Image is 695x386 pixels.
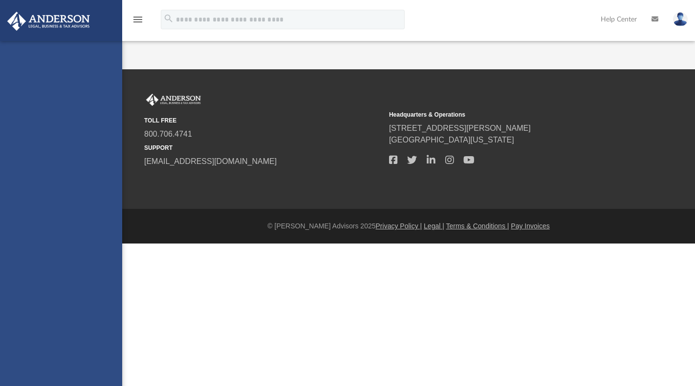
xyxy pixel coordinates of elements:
img: Anderson Advisors Platinum Portal [4,12,93,31]
i: search [163,13,174,24]
a: menu [132,19,144,25]
small: TOLL FREE [144,116,382,125]
a: [STREET_ADDRESS][PERSON_NAME] [389,124,531,132]
a: [GEOGRAPHIC_DATA][US_STATE] [389,136,514,144]
a: 800.706.4741 [144,130,192,138]
a: Legal | [424,222,444,230]
a: Pay Invoices [511,222,549,230]
small: SUPPORT [144,143,382,152]
a: Privacy Policy | [376,222,422,230]
div: © [PERSON_NAME] Advisors 2025 [122,221,695,231]
img: Anderson Advisors Platinum Portal [144,94,203,106]
i: menu [132,14,144,25]
a: Terms & Conditions | [446,222,509,230]
img: User Pic [673,12,688,26]
small: Headquarters & Operations [389,110,627,119]
a: [EMAIL_ADDRESS][DOMAIN_NAME] [144,157,277,165]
